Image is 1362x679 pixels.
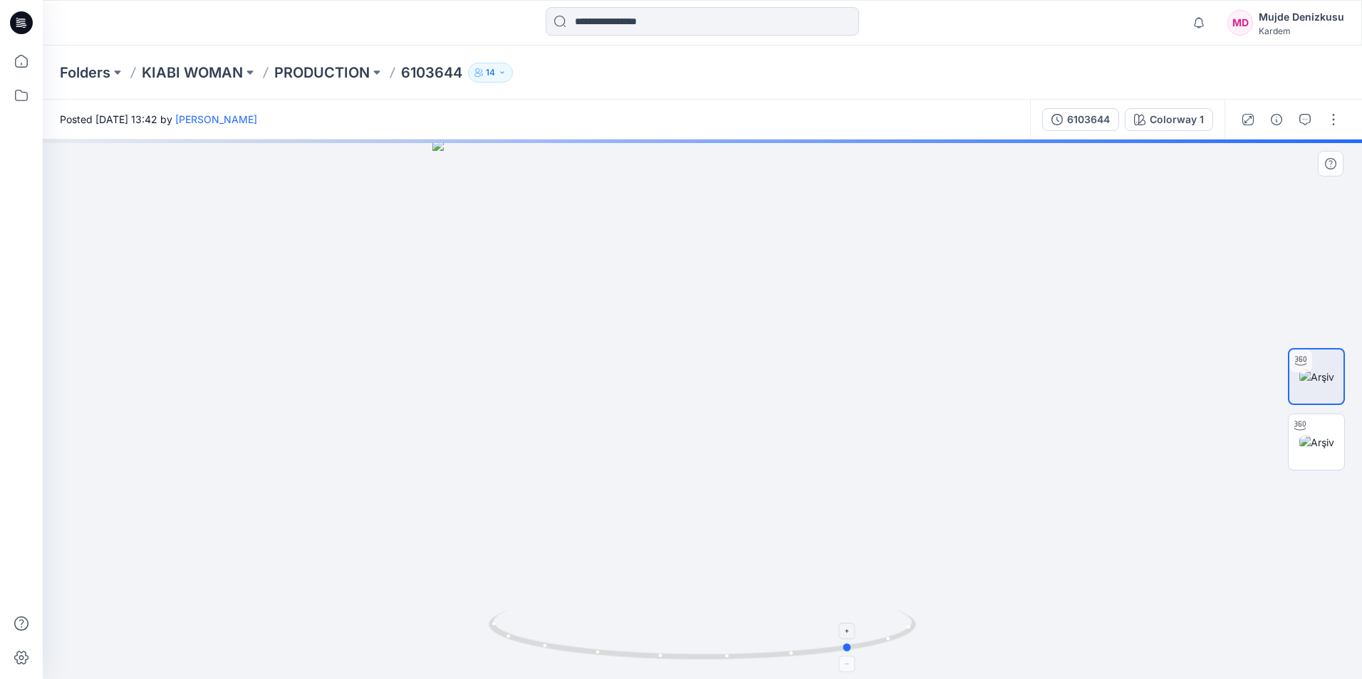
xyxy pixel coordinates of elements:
[1042,108,1119,131] button: 6103644
[274,63,370,83] a: PRODUCTION
[1299,435,1334,450] img: Arşiv
[60,63,110,83] a: Folders
[142,63,243,83] a: KIABI WOMAN
[1259,9,1344,26] div: Mujde Denizkusu
[486,65,495,80] p: 14
[1227,10,1253,36] div: MD
[1265,108,1288,131] button: Details
[175,113,257,125] a: [PERSON_NAME]
[468,63,513,83] button: 14
[1299,369,1334,384] img: Arşiv
[1067,112,1110,127] div: 6103644
[1150,112,1204,127] div: Colorway 1
[401,63,462,83] p: 6103644
[1259,26,1344,36] div: Kardem
[60,112,257,127] span: Posted [DATE] 13:42 by
[1125,108,1213,131] button: Colorway 1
